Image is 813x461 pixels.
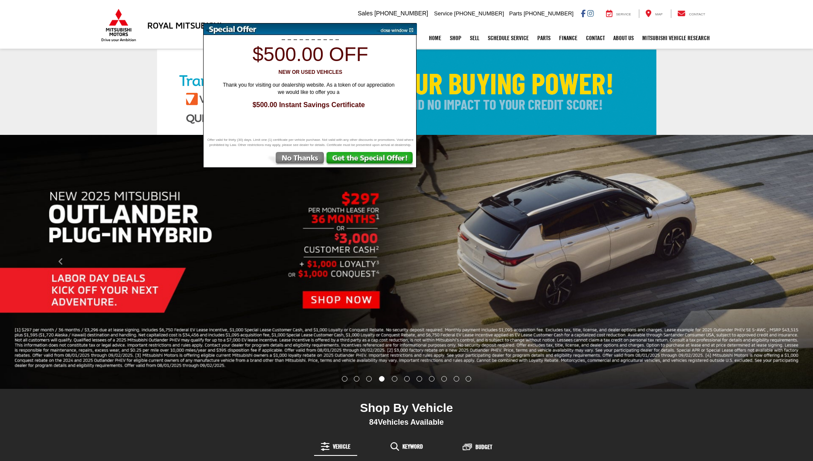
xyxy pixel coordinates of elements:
li: Go to slide number 4. [379,376,385,382]
a: Contact [582,27,609,49]
span: Budget [475,444,492,450]
a: Home [425,27,446,49]
a: Mitsubishi Vehicle Research [638,27,714,49]
div: Vehicles Available [259,417,555,427]
a: About Us [609,27,638,49]
h3: Royal Mitsubishi [147,20,222,30]
a: Finance [555,27,582,49]
a: Contact [671,9,712,18]
span: [PHONE_NUMBER] [524,10,574,17]
li: Go to slide number 2. [354,376,359,382]
a: Map [639,9,669,18]
button: Click to view next picture. [691,152,813,372]
span: Contact [689,12,705,16]
span: 84 [369,418,378,426]
h1: $500.00 off [208,44,412,65]
li: Go to slide number 5. [392,376,397,382]
span: Vehicle [333,443,350,449]
span: Parts [509,10,522,17]
li: Go to slide number 6. [404,376,410,382]
span: Keyword [402,443,423,449]
span: Map [655,12,662,16]
a: Schedule Service: Opens in a new tab [484,27,533,49]
span: [PHONE_NUMBER] [454,10,504,17]
span: Sales [358,10,373,17]
span: $500.00 Instant Savings Certificate [213,100,405,110]
a: Instagram: Click to visit our Instagram page [587,10,594,17]
span: Service [616,12,631,16]
span: Offer valid for thirty (30) days. Limit one (1) certificate per vehicle purchase. Not valid with ... [206,137,415,148]
div: Shop By Vehicle [259,401,555,417]
a: Sell [466,27,484,49]
img: Get the Special Offer [326,152,416,167]
a: Shop [446,27,466,49]
li: Go to slide number 3. [366,376,372,382]
li: Go to slide number 11. [466,376,471,382]
li: Go to slide number 8. [429,376,434,382]
img: Check Your Buying Power [157,50,656,135]
img: Special Offer [204,23,374,35]
img: close window [374,23,417,35]
li: Go to slide number 9. [441,376,447,382]
a: Parts: Opens in a new tab [533,27,555,49]
a: Service [600,9,638,18]
li: Go to slide number 7. [417,376,422,382]
h3: New or Used Vehicles [208,70,412,75]
a: Facebook: Click to visit our Facebook page [581,10,586,17]
li: Go to slide number 10. [454,376,459,382]
img: Mitsubishi [99,9,138,42]
span: Service [434,10,452,17]
li: Go to slide number 1. [342,376,347,382]
span: [PHONE_NUMBER] [374,10,428,17]
span: Thank you for visiting our dealership website. As a token of our appreciation we would like to of... [217,82,400,96]
img: No Thanks, Continue to Website [266,152,326,167]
